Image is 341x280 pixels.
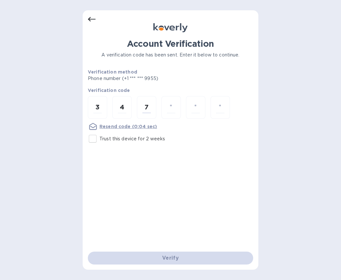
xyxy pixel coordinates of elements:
[88,75,208,82] p: Phone number (+1 *** *** 9955)
[88,39,253,49] h1: Account Verification
[88,69,137,75] b: Verification method
[88,52,253,58] p: A verification code has been sent. Enter it below to continue.
[99,124,157,129] u: Resend code (0:04 sec)
[88,87,253,94] p: Verification code
[99,135,165,142] p: Trust this device for 2 weeks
